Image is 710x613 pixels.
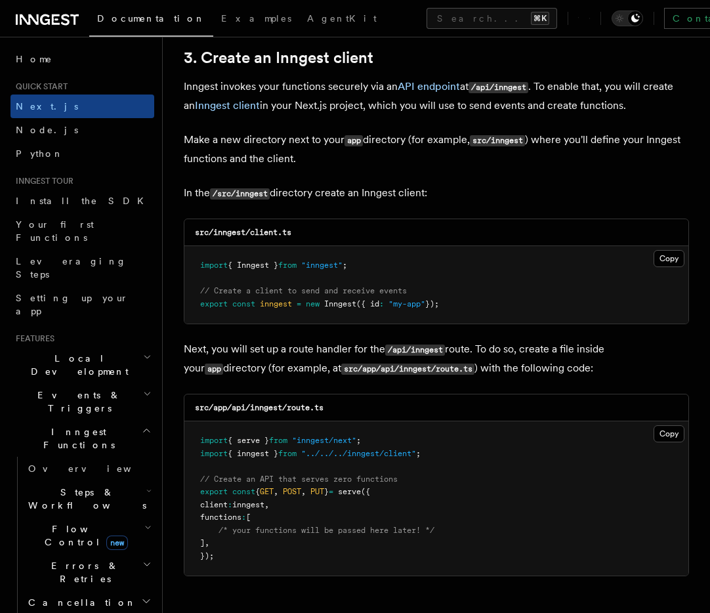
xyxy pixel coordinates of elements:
span: Node.js [16,125,78,135]
p: Inngest invokes your functions securely via an at . To enable that, you will create an in your Ne... [184,77,689,115]
a: API endpoint [398,80,460,93]
button: Copy [654,250,684,267]
a: Next.js [10,95,154,118]
span: Local Development [10,352,143,378]
span: from [269,436,287,445]
span: Quick start [10,81,68,92]
span: { [255,487,260,496]
p: Next, you will set up a route handler for the route. To do so, create a file inside your director... [184,340,689,378]
span: export [200,487,228,496]
span: Cancellation [23,596,136,609]
span: } [324,487,329,496]
span: , [274,487,278,496]
p: Make a new directory next to your directory (for example, ) where you'll define your Inngest func... [184,131,689,168]
span: Setting up your app [16,293,129,316]
span: = [297,299,301,308]
span: import [200,449,228,458]
span: "inngest/next" [292,436,356,445]
span: = [329,487,333,496]
button: Errors & Retries [23,554,154,591]
span: Your first Functions [16,219,94,243]
a: Documentation [89,4,213,37]
span: Inngest tour [10,176,73,186]
span: ; [343,261,347,270]
span: serve [338,487,361,496]
span: , [301,487,306,496]
span: Install the SDK [16,196,152,206]
code: app [205,364,223,375]
span: Documentation [97,13,205,24]
span: AgentKit [307,13,377,24]
span: /* your functions will be passed here later! */ [219,526,434,535]
a: Your first Functions [10,213,154,249]
span: // Create a client to send and receive events [200,286,407,295]
span: Examples [221,13,291,24]
button: Events & Triggers [10,383,154,420]
span: from [278,449,297,458]
button: Flow Controlnew [23,517,154,554]
button: Copy [654,425,684,442]
span: }); [200,551,214,560]
span: { inngest } [228,449,278,458]
span: }); [425,299,439,308]
span: { Inngest } [228,261,278,270]
span: { serve } [228,436,269,445]
span: Flow Control [23,522,144,549]
span: inngest [260,299,292,308]
span: Events & Triggers [10,389,143,415]
span: // Create an API that serves zero functions [200,475,398,484]
span: ({ [361,487,370,496]
span: import [200,261,228,270]
span: const [232,487,255,496]
button: Toggle dark mode [612,11,643,26]
span: inngest [232,500,264,509]
button: Search...⌘K [427,8,557,29]
span: Overview [28,463,163,474]
span: const [232,299,255,308]
span: Inngest Functions [10,425,142,452]
span: : [228,500,232,509]
a: Examples [213,4,299,35]
span: import [200,436,228,445]
span: export [200,299,228,308]
span: Errors & Retries [23,559,142,585]
span: Features [10,333,54,344]
span: Leveraging Steps [16,256,127,280]
span: new [106,536,128,550]
span: new [306,299,320,308]
span: functions [200,513,241,522]
span: , [205,538,209,547]
a: AgentKit [299,4,385,35]
code: /api/inngest [469,82,528,93]
code: app [345,135,363,146]
code: /api/inngest [385,345,445,356]
code: src/app/api/inngest/route.ts [341,364,474,375]
code: src/inngest [470,135,525,146]
code: /src/inngest [210,188,270,200]
span: Inngest [324,299,356,308]
span: client [200,500,228,509]
span: [ [246,513,251,522]
a: Inngest client [195,99,260,112]
span: : [379,299,384,308]
span: "../../../inngest/client" [301,449,416,458]
button: Inngest Functions [10,420,154,457]
code: src/inngest/client.ts [195,228,291,237]
a: 3. Create an Inngest client [184,49,373,67]
kbd: ⌘K [531,12,549,25]
span: PUT [310,487,324,496]
span: ; [416,449,421,458]
span: GET [260,487,274,496]
span: from [278,261,297,270]
span: , [264,500,269,509]
span: Steps & Workflows [23,486,146,512]
span: Python [16,148,64,159]
a: Install the SDK [10,189,154,213]
span: ] [200,538,205,547]
span: "inngest" [301,261,343,270]
span: "my-app" [388,299,425,308]
code: src/app/api/inngest/route.ts [195,403,324,412]
button: Steps & Workflows [23,480,154,517]
a: Node.js [10,118,154,142]
a: Leveraging Steps [10,249,154,286]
